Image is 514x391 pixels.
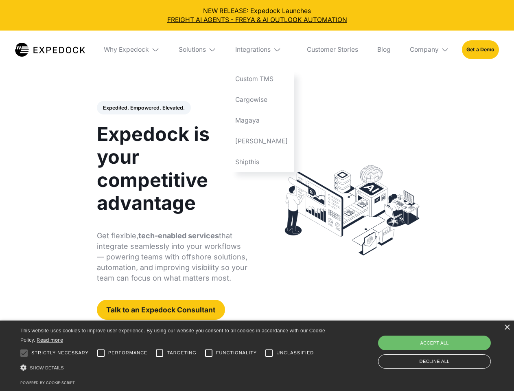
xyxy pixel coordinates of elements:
[229,69,294,90] a: Custom TMS
[179,46,206,54] div: Solutions
[97,231,248,283] p: Get flexible, that integrate seamlessly into your workflows — powering teams with offshore soluti...
[7,15,508,24] a: FREIGHT AI AGENTS - FREYA & AI OUTLOOK AUTOMATION
[31,349,89,356] span: Strictly necessary
[235,46,271,54] div: Integrations
[371,31,397,69] a: Blog
[7,7,508,24] div: NEW RELEASE: Expedock Launches
[167,349,196,356] span: Targeting
[229,131,294,152] a: [PERSON_NAME]
[97,123,248,214] h1: Expedock is your competitive advantage
[216,349,257,356] span: Functionality
[229,110,294,131] a: Magaya
[229,90,294,110] a: Cargowise
[229,152,294,172] a: Shipthis
[97,300,225,320] a: Talk to an Expedock Consultant
[462,40,499,59] a: Get a Demo
[104,46,149,54] div: Why Expedock
[138,231,219,240] strong: tech-enabled services
[229,69,294,172] nav: Integrations
[276,349,314,356] span: Unclassified
[30,365,64,370] span: Show details
[403,31,455,69] div: Company
[410,46,439,54] div: Company
[378,303,514,391] iframe: Chat Widget
[300,31,364,69] a: Customer Stories
[229,31,294,69] div: Integrations
[20,328,325,343] span: This website uses cookies to improve user experience. By using our website you consent to all coo...
[20,362,328,373] div: Show details
[98,31,166,69] div: Why Expedock
[108,349,148,356] span: Performance
[37,337,63,343] a: Read more
[20,380,75,385] a: Powered by cookie-script
[172,31,223,69] div: Solutions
